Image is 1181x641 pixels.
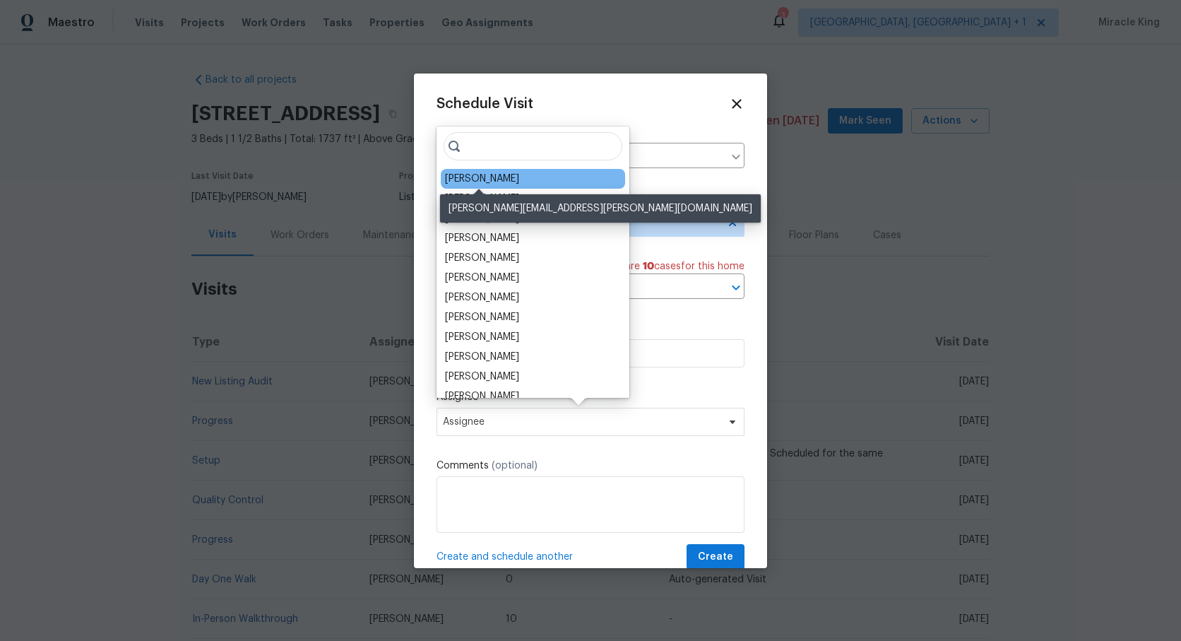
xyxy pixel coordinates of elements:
[643,261,654,271] span: 10
[492,461,538,471] span: (optional)
[445,172,519,186] div: [PERSON_NAME]
[729,96,744,112] span: Close
[437,550,573,564] span: Create and schedule another
[726,278,746,298] button: Open
[445,271,519,285] div: [PERSON_NAME]
[445,231,519,245] div: [PERSON_NAME]
[437,97,533,111] span: Schedule Visit
[445,192,519,206] div: [PERSON_NAME]
[698,548,733,566] span: Create
[445,251,519,265] div: [PERSON_NAME]
[598,259,744,274] span: There are case s for this home
[445,310,519,324] div: [PERSON_NAME]
[445,350,519,364] div: [PERSON_NAME]
[443,416,720,428] span: Assignee
[445,330,519,344] div: [PERSON_NAME]
[437,459,744,473] label: Comments
[440,194,761,223] div: [PERSON_NAME][EMAIL_ADDRESS][PERSON_NAME][DOMAIN_NAME]
[445,290,519,305] div: [PERSON_NAME]
[687,544,744,570] button: Create
[445,389,519,404] div: [PERSON_NAME]
[445,370,519,384] div: [PERSON_NAME]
